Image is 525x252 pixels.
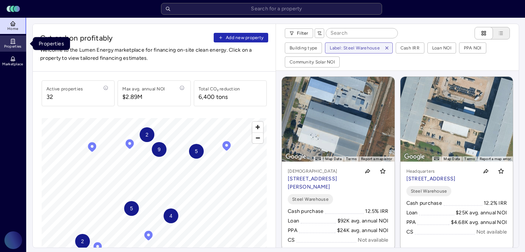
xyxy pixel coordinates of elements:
[189,144,204,159] div: Map marker
[288,236,295,244] div: CS
[297,30,308,37] span: Filter
[486,27,510,39] button: List view
[365,207,388,215] div: 12.5% IRR
[2,62,23,66] span: Marketplace
[221,140,232,153] div: Map marker
[400,44,420,52] div: Cash IRR
[146,131,148,139] span: 2
[161,3,382,15] input: Search for a property
[46,93,83,101] span: 32
[124,201,139,216] div: Map marker
[406,168,456,175] p: Headquarters
[377,165,389,177] button: Toggle favorite
[288,175,357,191] p: [STREET_ADDRESS][PERSON_NAME]
[130,204,133,213] span: 5
[140,127,154,142] div: Map marker
[288,207,323,215] div: Cash purchase
[199,85,240,93] div: Total CO₂ reduction
[124,138,135,152] div: Map marker
[282,77,395,250] a: Map[DEMOGRAPHIC_DATA][STREET_ADDRESS][PERSON_NAME]Toggle favoriteSteel WarehouseCash purchase12.5...
[164,208,178,223] div: Map marker
[406,199,442,207] div: Cash purchase
[252,133,263,143] span: Zoom out
[406,175,456,183] p: [STREET_ADDRESS]
[7,27,18,31] span: Home
[428,43,456,53] button: Loan NOI
[152,142,167,157] div: Map marker
[288,227,297,235] div: PPA
[40,46,268,62] span: Welcome to the Lumen Energy marketplace for financing on-site clean energy. Click on a property t...
[337,217,389,225] div: $92K avg. annual NOI
[199,93,228,101] div: 6,400 tons
[285,43,322,53] button: Building type
[432,44,451,52] div: Loan NOI
[214,33,268,42] button: Add new property
[451,218,507,227] div: $4.68K avg. annual NOI
[476,228,507,236] div: Not available
[290,58,335,66] div: Community Solar NOI
[87,141,98,155] div: Map marker
[326,28,398,38] input: Search
[33,37,70,50] div: Properties
[252,132,263,143] button: Zoom out
[400,77,513,250] a: MapHeadquarters[STREET_ADDRESS]Toggle favoriteSteel WarehouseCash purchase12.2% IRRLoan$25K avg. ...
[169,212,172,220] span: 4
[46,85,83,93] div: Active properties
[495,165,507,177] button: Toggle favorite
[396,43,424,53] button: Cash IRR
[411,187,447,195] span: Steel Warehouse
[464,44,482,52] div: PPA NOI
[226,34,263,41] span: Add new property
[288,168,357,175] p: [DEMOGRAPHIC_DATA]
[330,44,380,52] div: Label: Steel Warehouse
[122,85,165,93] div: Max avg. annual NOI
[75,234,90,249] div: Map marker
[288,217,299,225] div: Loan
[406,228,414,236] div: CS
[122,93,165,101] span: $2.89M
[285,57,339,67] button: Community Solar NOI
[292,196,329,203] span: Steel Warehouse
[475,27,493,39] button: Cards view
[4,44,22,49] span: Properties
[81,237,84,245] span: 2
[358,236,388,244] div: Not available
[325,43,381,53] button: Label: Steel Warehouse
[143,230,154,243] div: Map marker
[290,44,317,52] div: Building type
[484,199,507,207] div: 12.2% IRR
[459,43,486,53] button: PPA NOI
[337,227,389,235] div: $24K avg. annual NOI
[195,147,198,155] span: 5
[40,33,211,43] span: Cut carbon profitably
[406,218,416,227] div: PPA
[406,209,418,217] div: Loan
[285,28,313,38] button: Filter
[158,145,161,153] span: 9
[252,122,263,132] button: Zoom in
[456,209,507,217] div: $25K avg. annual NOI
